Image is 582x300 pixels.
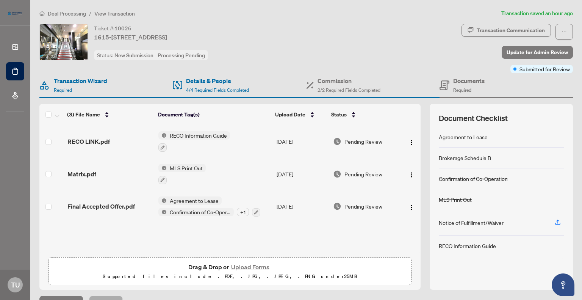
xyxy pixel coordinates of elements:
[462,24,551,37] button: Transaction Communication
[507,46,568,58] span: Update for Admin Review
[167,196,222,205] span: Agreement to Lease
[344,137,382,146] span: Pending Review
[186,76,249,85] h4: Details & People
[6,9,24,17] img: logo
[501,9,573,18] article: Transaction saved an hour ago
[67,170,96,179] span: Matrix.pdf
[439,242,496,250] div: RECO Information Guide
[439,154,491,162] div: Brokerage Schedule B
[331,110,347,119] span: Status
[344,202,382,210] span: Pending Review
[39,11,45,16] span: home
[552,273,574,296] button: Open asap
[344,170,382,178] span: Pending Review
[333,202,341,210] img: Document Status
[439,133,488,141] div: Agreement to Lease
[67,110,100,119] span: (3) File Name
[40,24,88,60] img: IMG-C12348875_1.jpg
[158,196,167,205] img: Status Icon
[54,87,72,93] span: Required
[94,33,167,42] span: 1615-[STREET_ADDRESS]
[333,137,341,146] img: Document Status
[405,168,418,180] button: Logo
[67,202,135,211] span: Final Accepted Offer.pdf
[318,76,380,85] h4: Commission
[158,131,167,140] img: Status Icon
[89,9,91,18] li: /
[439,113,508,124] span: Document Checklist
[54,76,107,85] h4: Transaction Wizard
[48,10,86,17] span: Deal Processing
[53,272,407,281] p: Supported files include .PDF, .JPG, .JPEG, .PNG under 25 MB
[408,172,415,178] img: Logo
[439,218,504,227] div: Notice of Fulfillment/Waiver
[49,258,411,286] span: Drag & Drop orUpload FormsSupported files include .PDF, .JPG, .JPEG, .PNG under25MB
[318,87,380,93] span: 2/2 Required Fields Completed
[67,137,110,146] span: RECO LINK.pdf
[405,200,418,212] button: Logo
[408,140,415,146] img: Logo
[94,10,135,17] span: View Transaction
[114,52,205,59] span: New Submission - Processing Pending
[64,104,155,125] th: (3) File Name
[477,24,545,36] div: Transaction Communication
[167,131,230,140] span: RECO Information Guide
[453,87,471,93] span: Required
[94,50,208,60] div: Status:
[333,170,341,178] img: Document Status
[158,164,206,184] button: Status IconMLS Print Out
[167,208,234,216] span: Confirmation of Co-Operation
[519,65,570,73] span: Submitted for Review
[562,29,567,35] span: ellipsis
[186,87,249,93] span: 4/4 Required Fields Completed
[188,262,272,272] span: Drag & Drop or
[439,174,508,183] div: Confirmation of Co-Operation
[158,131,230,152] button: Status IconRECO Information Guide
[158,208,167,216] img: Status Icon
[114,25,131,32] span: 10026
[94,24,131,33] div: Ticket #:
[502,46,573,59] button: Update for Admin Review
[275,110,305,119] span: Upload Date
[405,135,418,148] button: Logo
[274,158,330,190] td: [DATE]
[11,280,20,290] span: TU
[439,195,472,204] div: MLS Print Out
[167,164,206,172] span: MLS Print Out
[272,104,328,125] th: Upload Date
[158,164,167,172] img: Status Icon
[408,204,415,210] img: Logo
[274,125,330,158] td: [DATE]
[158,196,260,217] button: Status IconAgreement to LeaseStatus IconConfirmation of Co-Operation+1
[328,104,398,125] th: Status
[155,104,272,125] th: Document Tag(s)
[237,208,249,216] div: + 1
[274,190,330,223] td: [DATE]
[453,76,485,85] h4: Documents
[229,262,272,272] button: Upload Forms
